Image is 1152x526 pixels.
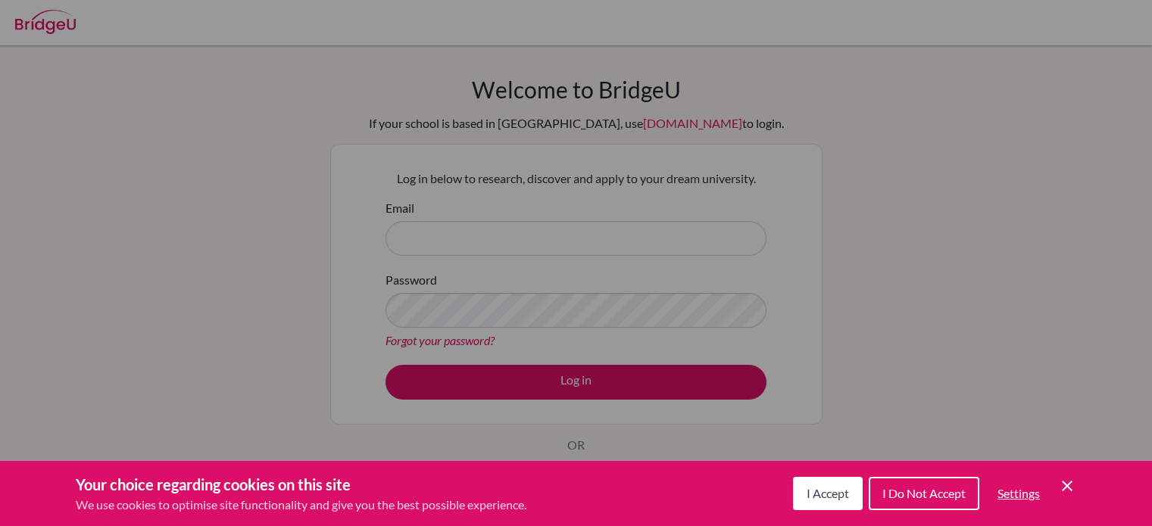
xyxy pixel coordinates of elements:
[869,477,979,510] button: I Do Not Accept
[985,478,1052,509] button: Settings
[807,486,849,500] span: I Accept
[793,477,863,510] button: I Accept
[76,473,526,496] h3: Your choice regarding cookies on this site
[76,496,526,514] p: We use cookies to optimise site functionality and give you the best possible experience.
[882,486,966,500] span: I Do Not Accept
[1058,477,1076,495] button: Save and close
[997,486,1040,500] span: Settings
